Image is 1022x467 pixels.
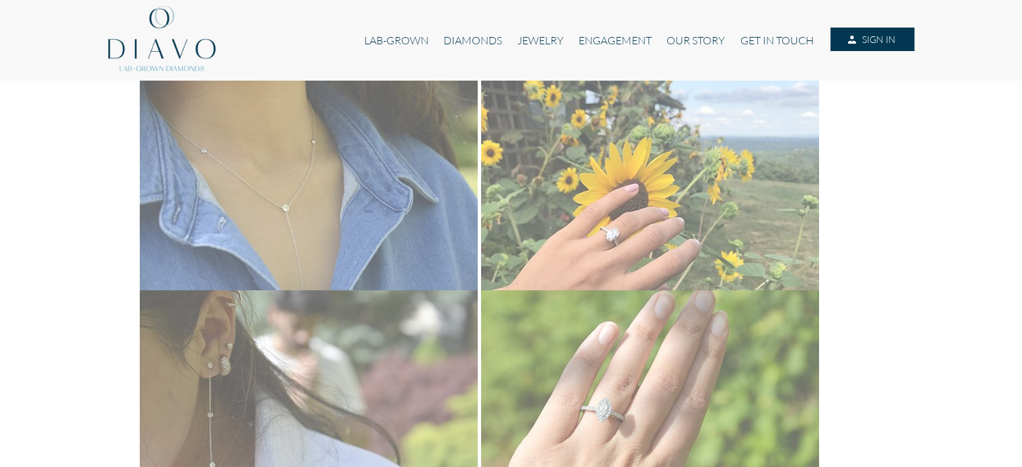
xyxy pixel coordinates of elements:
img: Diavo Lab-grown diamond necklace [140,81,478,290]
img: Diavo Lab-grown diamond ring [481,81,819,290]
a: OUR STORY [659,28,732,53]
a: SIGN IN [831,28,914,52]
a: GET IN TOUCH [733,28,821,53]
a: LAB-GROWN [357,28,436,53]
a: DIAMONDS [436,28,509,53]
a: ENGAGEMENT [571,28,659,53]
a: JEWELRY [509,28,570,53]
